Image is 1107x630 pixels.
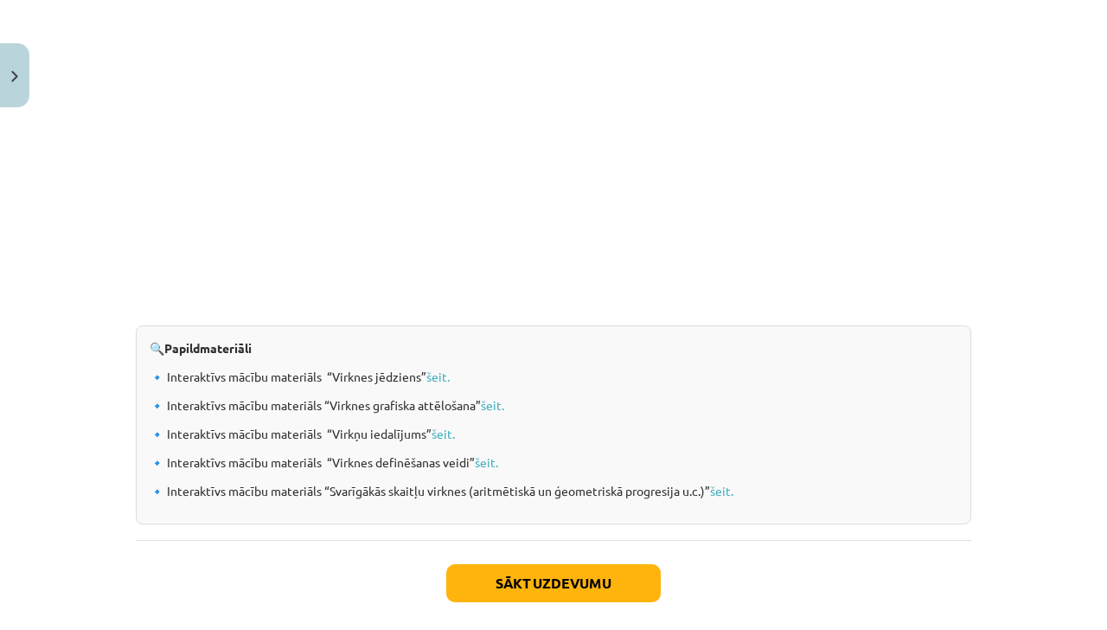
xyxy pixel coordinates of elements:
[481,397,504,413] a: šeit.
[475,454,498,470] a: šeit.
[710,483,733,498] a: šeit.
[150,396,957,415] p: 🔹 Interaktīvs mācību materiāls “Virknes grafiska attēlošana”
[11,71,18,82] img: icon-close-lesson-0947bae3869378f0d4975bcd49f059093ad1ed9edebbc8119c70593378902aed.svg
[164,340,252,356] b: Papildmateriāli
[150,368,957,386] p: 🔹 Interaktīvs mācību materiāls “Virknes jēdziens”
[150,482,957,500] p: 🔹 Interaktīvs mācību materiāls “Svarīgākās skaitļu virknes (aritmētiskā un ģeometriskā progresija...
[446,564,661,602] button: Sākt uzdevumu
[150,339,957,357] p: 🔍
[150,425,957,443] p: 🔹 Interaktīvs mācību materiāls “Virkņu iedalījums”
[150,453,957,472] p: 🔹 Interaktīvs mācību materiāls “Virknes definēšanas veidi”
[426,369,450,384] a: šeit.
[432,426,455,441] a: šeit.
